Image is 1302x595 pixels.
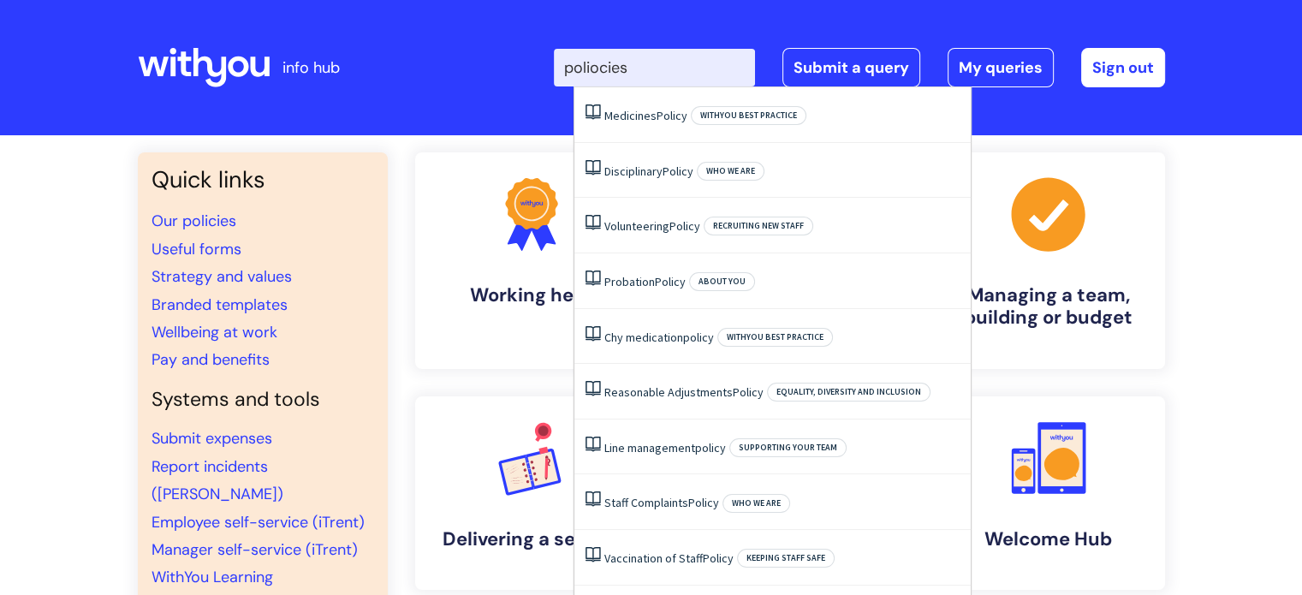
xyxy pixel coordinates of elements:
[152,266,292,287] a: Strategy and values
[722,494,790,513] span: Who we are
[932,396,1165,590] a: Welcome Hub
[689,272,755,291] span: About you
[604,108,687,123] a: MedicinesPolicy
[152,211,236,231] a: Our policies
[415,396,648,590] a: Delivering a service
[663,164,693,179] span: Policy
[657,108,687,123] span: Policy
[554,49,755,86] input: Search
[429,528,634,550] h4: Delivering a service
[152,166,374,193] h3: Quick links
[604,274,686,289] a: ProbationPolicy
[946,528,1151,550] h4: Welcome Hub
[152,388,374,412] h4: Systems and tools
[733,384,764,400] span: Policy
[604,164,693,179] a: DisciplinaryPolicy
[152,349,270,370] a: Pay and benefits
[704,217,813,235] span: Recruiting new staff
[683,330,714,345] span: policy
[948,48,1054,87] a: My queries
[429,284,634,306] h4: Working here
[152,456,283,504] a: Report incidents ([PERSON_NAME])
[695,440,726,455] span: policy
[152,239,241,259] a: Useful forms
[152,322,277,342] a: Wellbeing at work
[152,539,358,560] a: Manager self-service (iTrent)
[554,48,1165,87] div: | -
[604,440,726,455] a: Line managementpolicy
[1081,48,1165,87] a: Sign out
[729,438,847,457] span: Supporting your team
[669,218,700,234] span: Policy
[604,330,714,345] a: Chy medicationpolicy
[282,54,340,81] p: info hub
[604,550,734,566] a: Vaccination of StaffPolicy
[697,162,764,181] span: Who we are
[717,328,833,347] span: WithYou best practice
[782,48,920,87] a: Submit a query
[946,284,1151,330] h4: Managing a team, building or budget
[932,152,1165,369] a: Managing a team, building or budget
[152,567,273,587] a: WithYou Learning
[152,295,288,315] a: Branded templates
[737,549,835,568] span: Keeping staff safe
[655,274,686,289] span: Policy
[604,384,764,400] a: Reasonable AdjustmentsPolicy
[688,495,719,510] span: Policy
[767,383,930,402] span: Equality, Diversity and Inclusion
[415,152,648,369] a: Working here
[604,218,700,234] a: VolunteeringPolicy
[703,550,734,566] span: Policy
[152,512,365,533] a: Employee self-service (iTrent)
[152,428,272,449] a: Submit expenses
[691,106,806,125] span: WithYou best practice
[604,495,719,510] a: Staff ComplaintsPolicy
